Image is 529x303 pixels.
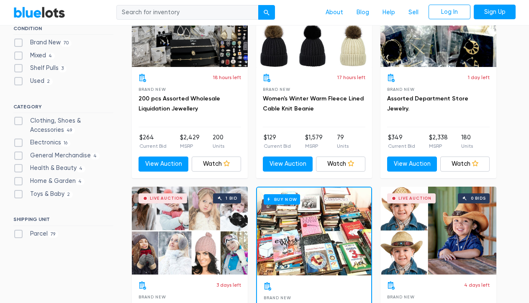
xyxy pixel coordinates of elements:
[387,157,437,172] a: View Auction
[257,187,371,275] a: Buy Now
[429,133,448,150] li: $2,338
[387,295,414,299] span: Brand New
[429,142,448,150] p: MSRP
[192,157,241,172] a: Watch
[387,87,414,92] span: Brand New
[64,127,75,134] span: 49
[13,216,113,226] h6: SHIPPING UNIT
[471,196,486,200] div: 0 bids
[13,151,100,160] label: General Merchandise
[48,231,58,238] span: 79
[13,177,85,186] label: Home & Garden
[402,5,425,21] a: Sell
[13,26,113,35] h6: CONDITION
[13,6,65,18] a: BlueLots
[226,196,237,200] div: 1 bid
[337,142,349,150] p: Units
[461,133,473,150] li: 180
[44,78,53,85] span: 2
[116,5,259,20] input: Search for inventory
[429,5,470,20] a: Log In
[213,133,224,150] li: 200
[13,138,70,147] label: Electronics
[216,281,241,289] p: 3 days left
[305,133,323,150] li: $1,579
[398,196,431,200] div: Live Auction
[319,5,350,21] a: About
[440,157,490,172] a: Watch
[132,187,248,275] a: Live Auction 1 bid
[388,133,415,150] li: $349
[263,95,364,112] a: Women's Winter Warm Fleece Lined Cable Knit Beanie
[264,142,291,150] p: Current Bid
[464,281,490,289] p: 4 days left
[387,95,468,112] a: Assorted Department Store Jewelry.
[180,133,200,150] li: $2,429
[180,142,200,150] p: MSRP
[13,104,113,113] h6: CATEGORY
[76,178,85,185] span: 4
[91,153,100,159] span: 4
[46,53,55,59] span: 4
[13,38,72,47] label: Brand New
[13,77,53,86] label: Used
[77,166,85,172] span: 4
[468,74,490,81] p: 1 day left
[337,74,365,81] p: 17 hours left
[13,164,85,173] label: Health & Beauty
[350,5,376,21] a: Blog
[461,142,473,150] p: Units
[263,87,290,92] span: Brand New
[263,157,313,172] a: View Auction
[316,157,366,172] a: Watch
[139,142,167,150] p: Current Bid
[61,40,72,46] span: 70
[388,142,415,150] p: Current Bid
[213,142,224,150] p: Units
[213,74,241,81] p: 18 hours left
[59,66,67,72] span: 3
[13,51,55,60] label: Mixed
[150,196,183,200] div: Live Auction
[264,194,300,205] h6: Buy Now
[64,191,73,198] span: 2
[139,157,188,172] a: View Auction
[337,133,349,150] li: 79
[139,133,167,150] li: $264
[305,142,323,150] p: MSRP
[61,140,70,146] span: 16
[13,229,58,239] label: Parcel
[376,5,402,21] a: Help
[139,95,220,112] a: 200 pcs Assorted Wholesale Liquidation Jewellery
[474,5,516,20] a: Sign Up
[139,87,166,92] span: Brand New
[13,116,113,134] label: Clothing, Shoes & Accessories
[264,133,291,150] li: $129
[13,190,73,199] label: Toys & Baby
[139,295,166,299] span: Brand New
[13,64,67,73] label: Shelf Pulls
[264,295,291,300] span: Brand New
[380,187,496,275] a: Live Auction 0 bids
